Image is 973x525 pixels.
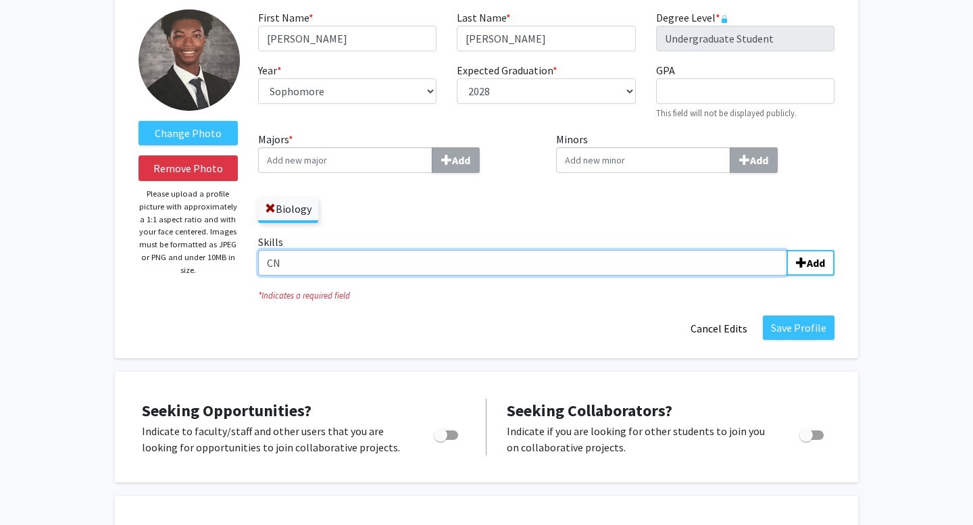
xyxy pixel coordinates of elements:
label: Expected Graduation [457,62,557,78]
label: Minors [556,131,834,173]
label: Biology [258,197,318,220]
label: GPA [656,62,675,78]
button: Majors* [432,147,480,173]
button: Save Profile [763,316,834,340]
label: Last Name [457,9,511,26]
small: This field will not be displayed publicly. [656,107,797,118]
label: Majors [258,131,537,173]
svg: This information is provided and automatically updated by Morehouse College and is not editable o... [720,15,728,23]
button: Cancel Edits [682,316,756,341]
input: Majors*Add [258,147,432,173]
b: Add [452,153,470,167]
label: Year [258,62,282,78]
p: Please upload a profile picture with approximately a 1:1 aspect ratio and with your face centered... [139,188,238,276]
label: ChangeProfile Picture [139,121,238,145]
label: Skills [258,234,834,276]
iframe: Chat [10,464,57,515]
b: Add [807,256,825,270]
button: Remove Photo [139,155,238,181]
i: Indicates a required field [258,289,834,302]
span: Seeking Opportunities? [142,400,311,421]
div: Toggle [794,423,831,443]
span: Seeking Collaborators? [507,400,672,421]
label: First Name [258,9,314,26]
button: Skills [787,250,834,276]
p: Indicate to faculty/staff and other users that you are looking for opportunities to join collabor... [142,423,408,455]
input: MinorsAdd [556,147,730,173]
b: Add [750,153,768,167]
p: Indicate if you are looking for other students to join you on collaborative projects. [507,423,774,455]
label: Degree Level [656,9,728,26]
div: Toggle [428,423,466,443]
input: SkillsAdd [258,250,787,276]
button: Minors [730,147,778,173]
img: Profile Picture [139,9,240,111]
